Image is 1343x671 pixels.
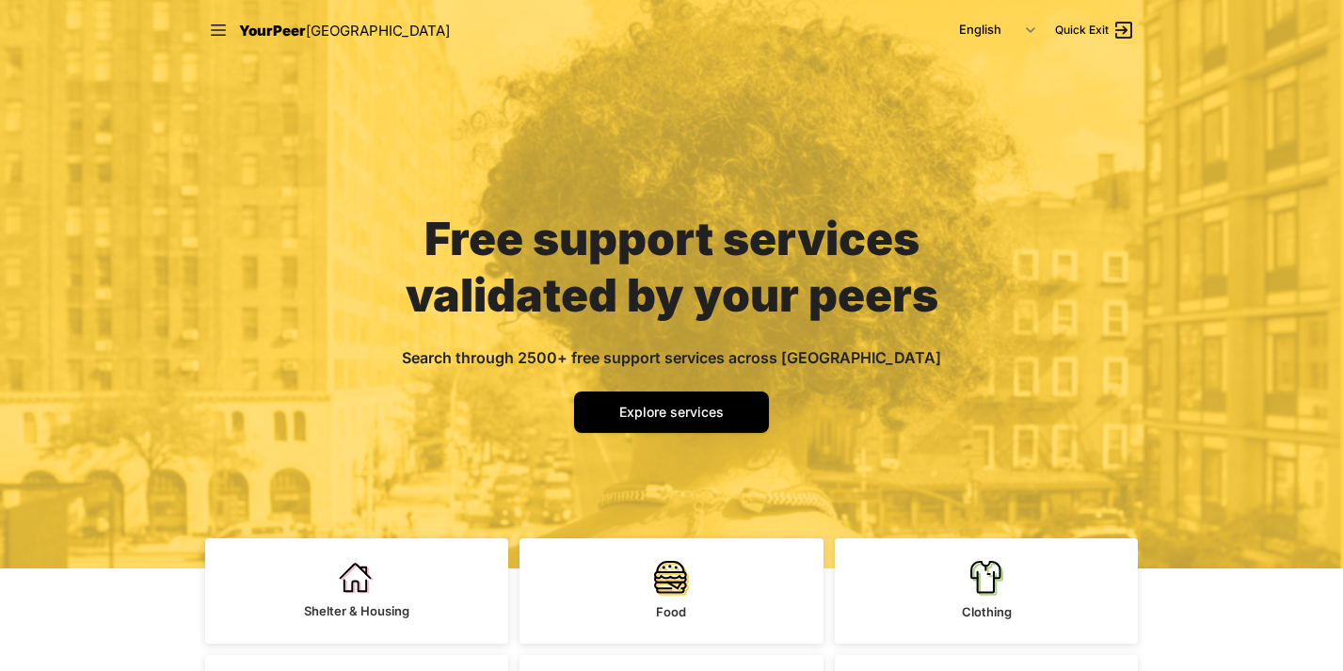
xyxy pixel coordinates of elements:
[306,22,450,40] span: [GEOGRAPHIC_DATA]
[304,603,409,618] span: Shelter & Housing
[239,19,450,42] a: YourPeer[GEOGRAPHIC_DATA]
[962,604,1012,619] span: Clothing
[619,404,724,420] span: Explore services
[205,538,509,644] a: Shelter & Housing
[406,211,938,323] span: Free support services validated by your peers
[656,604,686,619] span: Food
[520,538,823,644] a: Food
[239,22,306,40] span: YourPeer
[574,391,769,433] a: Explore services
[835,538,1139,644] a: Clothing
[1055,23,1109,38] span: Quick Exit
[402,348,941,367] span: Search through 2500+ free support services across [GEOGRAPHIC_DATA]
[1055,19,1135,41] a: Quick Exit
